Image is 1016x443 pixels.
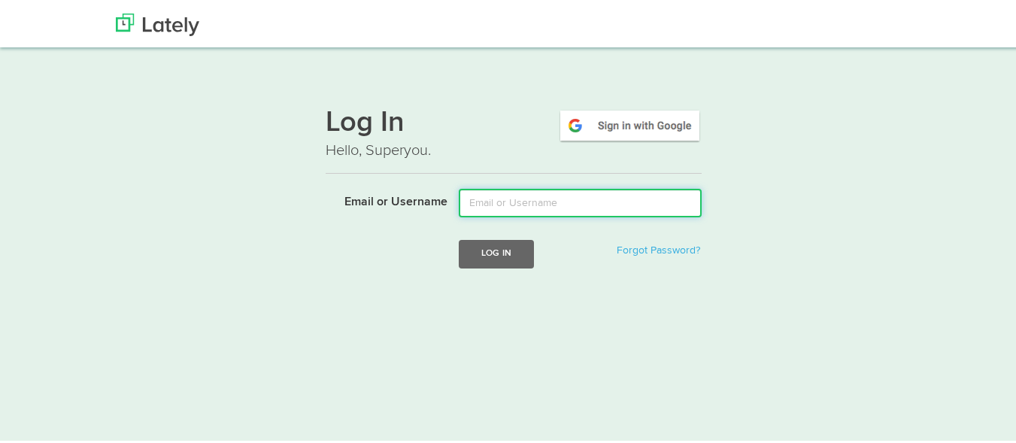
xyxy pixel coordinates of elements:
input: Email or Username [459,187,702,215]
a: Forgot Password? [617,243,700,253]
img: Lately [116,11,199,34]
button: Log In [459,238,534,265]
p: Hello, Superyou. [326,138,702,159]
label: Email or Username [314,187,447,209]
img: google-signin.png [558,106,702,141]
h1: Log In [326,106,702,138]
